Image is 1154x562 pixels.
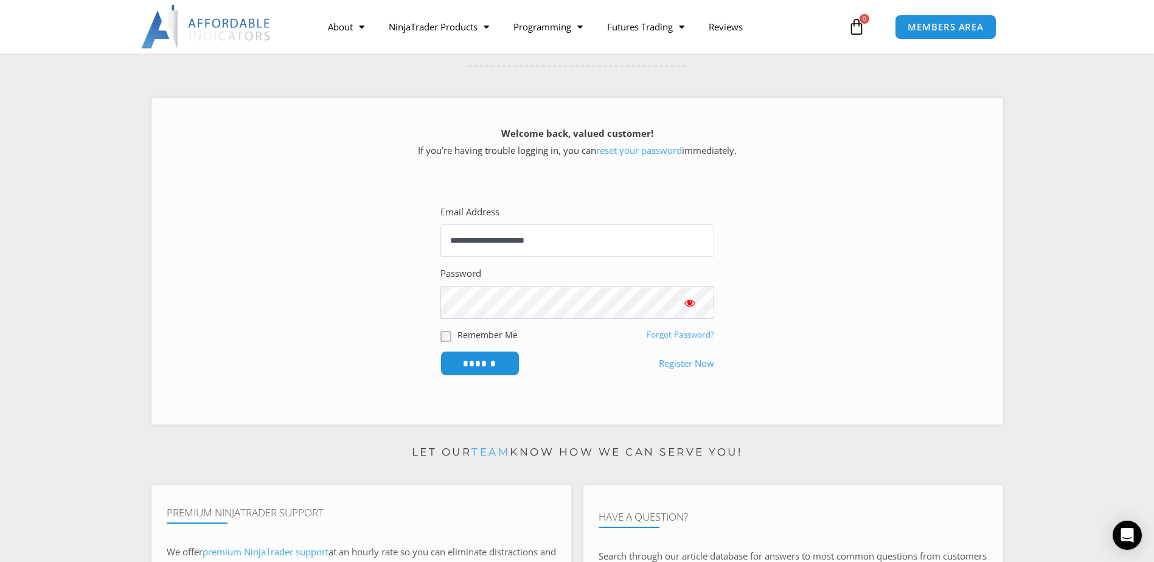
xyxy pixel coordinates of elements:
[659,355,714,372] a: Register Now
[316,13,377,41] a: About
[666,286,714,319] button: Show password
[457,328,518,341] label: Remember Me
[203,546,328,558] a: premium NinjaTrader support
[440,204,499,221] label: Email Address
[830,9,883,44] a: 0
[647,329,714,340] a: Forgot Password?
[167,546,203,558] span: We offer
[1113,521,1142,550] div: Open Intercom Messenger
[141,5,272,49] img: LogoAI | Affordable Indicators – NinjaTrader
[151,443,1003,462] p: Let our know how we can serve you!
[599,511,988,523] h4: Have A Question?
[908,23,984,32] span: MEMBERS AREA
[471,446,510,458] a: team
[596,144,682,156] a: reset your password
[501,127,653,139] strong: Welcome back, valued customer!
[377,13,501,41] a: NinjaTrader Products
[167,507,556,519] h4: Premium NinjaTrader Support
[860,14,869,24] span: 0
[440,265,481,282] label: Password
[316,13,845,41] nav: Menu
[595,13,697,41] a: Futures Trading
[895,15,996,40] a: MEMBERS AREA
[501,13,595,41] a: Programming
[697,13,755,41] a: Reviews
[173,125,982,159] p: If you’re having trouble logging in, you can immediately.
